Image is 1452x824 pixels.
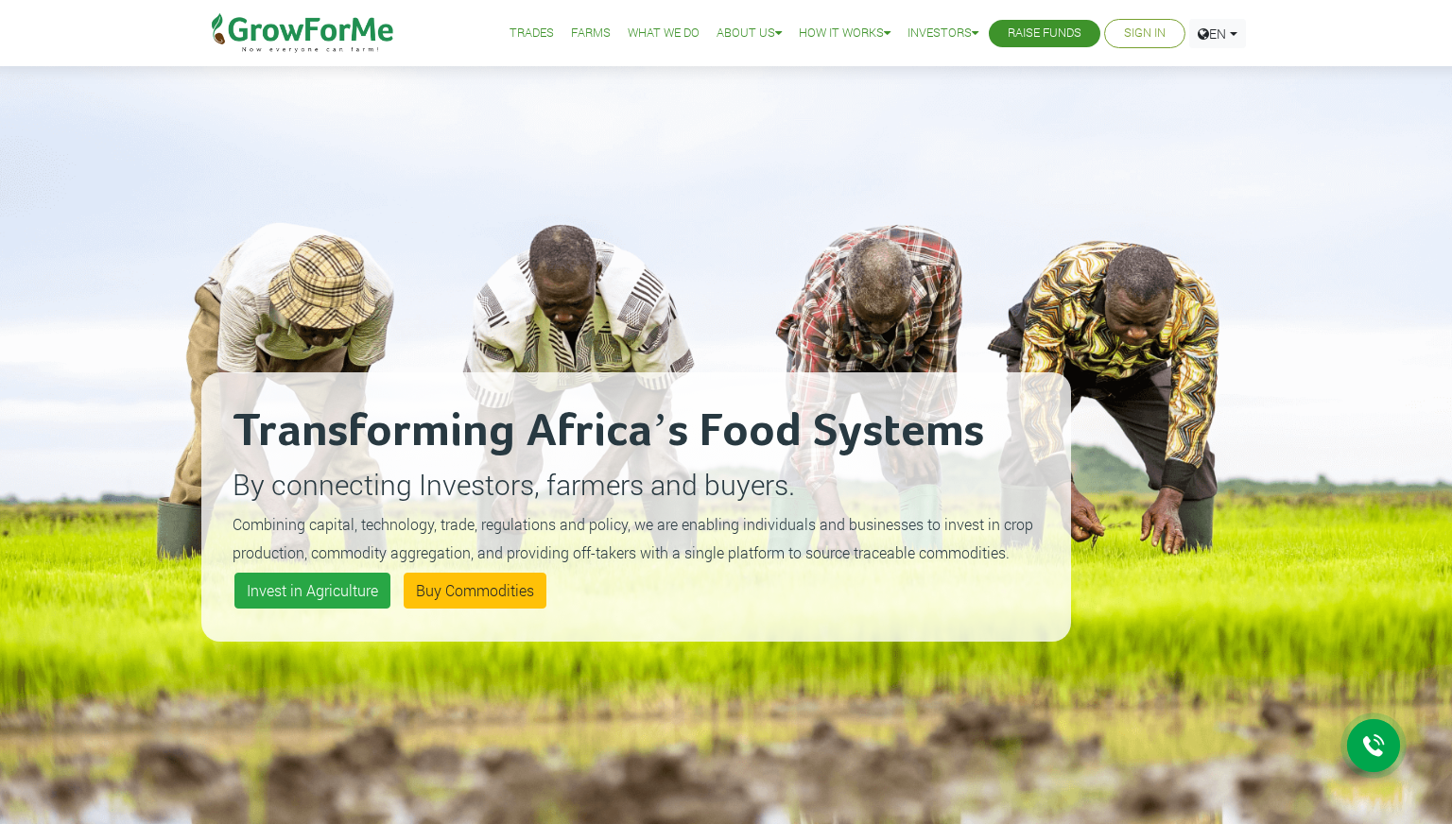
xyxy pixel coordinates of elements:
[1008,24,1081,43] a: Raise Funds
[233,403,1040,460] h2: Transforming Africa’s Food Systems
[717,24,782,43] a: About Us
[628,24,700,43] a: What We Do
[510,24,554,43] a: Trades
[907,24,978,43] a: Investors
[571,24,611,43] a: Farms
[799,24,890,43] a: How it Works
[404,573,546,609] a: Buy Commodities
[233,514,1033,562] small: Combining capital, technology, trade, regulations and policy, we are enabling individuals and bus...
[233,463,1040,506] p: By connecting Investors, farmers and buyers.
[1189,19,1246,48] a: EN
[1124,24,1166,43] a: Sign In
[234,573,390,609] a: Invest in Agriculture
